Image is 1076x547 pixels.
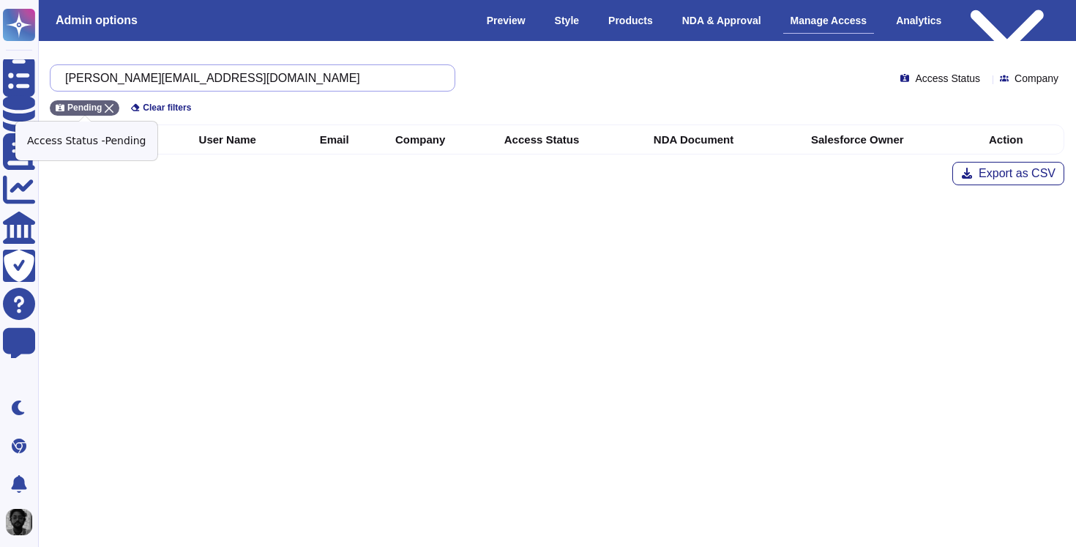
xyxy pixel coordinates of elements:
[675,8,769,33] div: NDA & Approval
[311,125,386,154] th: Email
[496,125,645,154] th: Access Status
[479,8,533,33] div: Preview
[386,125,496,154] th: Company
[56,13,138,27] h3: Admin options
[6,509,32,535] img: user
[952,162,1064,185] button: Export as CSV
[980,125,1064,154] th: Action
[601,8,660,33] div: Products
[802,125,980,154] th: Salesforce Owner
[645,125,802,154] th: NDA Document
[15,122,157,160] div: Access Status - Pending
[915,73,980,83] span: Access Status
[190,125,311,154] th: User Name
[58,65,440,91] input: Search by keywords
[3,506,42,538] button: user
[67,103,102,112] span: Pending
[1015,73,1058,83] span: Company
[979,168,1056,179] span: Export as CSV
[548,8,586,33] div: Style
[783,8,875,34] div: Manage Access
[889,8,949,33] div: Analytics
[143,103,191,112] span: Clear filters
